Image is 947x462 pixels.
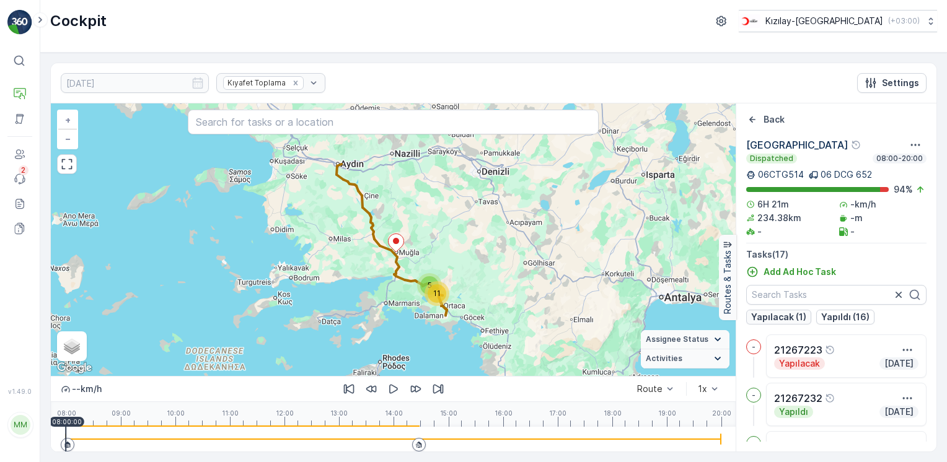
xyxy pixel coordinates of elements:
p: - [850,225,855,238]
a: Layers [58,333,86,360]
p: -m [850,212,863,224]
a: Open this area in Google Maps (opens a new window) [54,360,95,376]
div: 1x [698,384,707,394]
p: Tasks ( 17 ) [746,248,927,261]
span: + [65,115,71,125]
p: 17:00 [549,409,566,417]
div: Help Tooltip Icon [851,140,861,150]
button: Settings [857,73,927,93]
p: Back [764,113,785,126]
p: 08:00:00 [52,418,82,425]
div: 11 [425,281,449,306]
p: ( +03:00 ) [888,16,920,26]
a: Zoom In [58,111,77,129]
div: MM [11,415,30,435]
p: -km/h [850,198,876,211]
p: 16:00 [495,409,513,417]
div: Help Tooltip Icon [825,393,835,403]
p: [GEOGRAPHIC_DATA] [746,137,848,152]
a: Back [746,113,785,126]
div: Help Tooltip Icon [825,345,835,355]
button: Yapıldı (16) [816,310,874,325]
p: 21267232 [774,391,822,406]
img: Google [54,360,95,376]
input: dd/mm/yyyy [61,73,209,93]
div: Help Tooltip Icon [825,442,835,451]
summary: Assignee Status [641,330,729,349]
img: logo [7,10,32,35]
p: Dispatched [749,154,795,163]
img: k%C4%B1z%C4%B1lay_D5CCths.png [739,14,760,28]
span: − [65,133,71,144]
p: 13:00 [330,409,348,417]
p: [DATE] [883,357,915,370]
p: [DATE] [883,406,915,418]
a: 2 [7,167,32,191]
p: 08:00 [57,409,76,417]
p: -- km/h [72,383,102,395]
p: 10:00 [167,409,185,417]
div: Route [637,384,663,394]
input: Search Tasks [746,285,927,305]
p: 19:00 [658,409,676,417]
p: 234.38km [757,212,801,224]
p: 06 DCG 652 [821,168,872,181]
p: - [752,390,755,400]
p: 08:00-20:00 [875,154,924,163]
span: Activities [646,354,682,364]
span: 5 [428,281,432,290]
span: 11 [433,289,441,298]
p: 09:00 [112,409,131,417]
p: Kızılay-[GEOGRAPHIC_DATA] [765,15,883,27]
p: Yapılacak [778,357,821,370]
p: 15:00 [440,409,457,417]
summary: Activities [641,349,729,368]
p: Yapıldı [778,406,809,418]
p: 11:00 [222,409,239,417]
p: 12:00 [276,409,294,417]
p: Cockpit [50,11,107,31]
p: Yapılacak (1) [751,311,806,323]
p: - [752,342,755,352]
p: 20:00 [712,409,731,417]
p: Settings [882,77,919,89]
div: 5 [417,273,442,298]
p: 2 [21,165,26,175]
p: - [757,225,762,238]
p: - [752,438,755,448]
p: 14:00 [385,409,403,417]
button: MM [7,398,32,452]
span: Assignee Status [646,334,708,344]
input: Search for tasks or a location [188,110,599,134]
p: Add Ad Hoc Task [764,266,836,278]
button: Kızılay-[GEOGRAPHIC_DATA](+03:00) [739,10,937,32]
p: 18:00 [604,409,622,417]
span: v 1.49.0 [7,388,32,395]
p: 6H 21m [757,198,789,211]
p: Yapıldı (16) [821,311,870,323]
button: Yapılacak (1) [746,310,811,325]
p: Routes & Tasks [721,251,734,315]
a: Zoom Out [58,129,77,148]
a: Add Ad Hoc Task [746,266,836,278]
p: 94 % [894,183,913,196]
p: 21267223 [774,342,822,357]
p: 21267233 [774,439,822,454]
p: 06CTG514 [758,168,804,181]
